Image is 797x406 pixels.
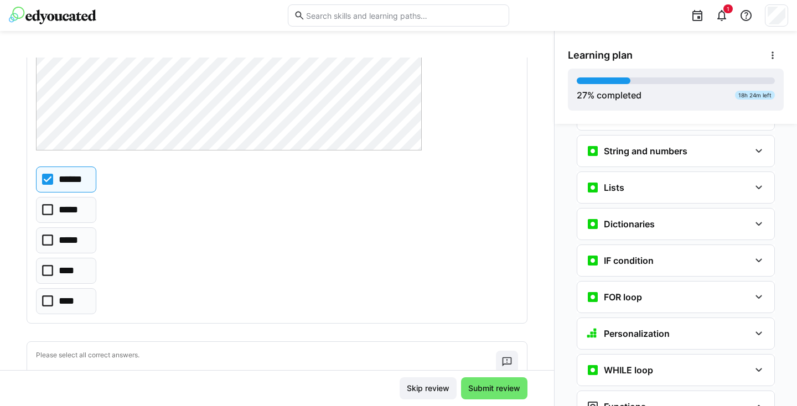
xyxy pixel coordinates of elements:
[467,383,522,394] span: Submit review
[577,89,641,102] div: % completed
[604,328,670,339] h3: Personalization
[604,255,654,266] h3: IF condition
[604,218,655,230] h3: Dictionaries
[727,6,729,12] span: 1
[36,351,496,360] p: Please select all correct answers.
[405,383,451,394] span: Skip review
[604,292,642,303] h3: FOR loop
[461,377,527,399] button: Submit review
[305,11,503,20] input: Search skills and learning paths…
[400,377,457,399] button: Skip review
[604,365,653,376] h3: WHILE loop
[604,145,687,157] h3: String and numbers
[568,49,633,61] span: Learning plan
[604,182,624,193] h3: Lists
[735,91,775,100] div: 18h 24m left
[577,90,587,101] span: 27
